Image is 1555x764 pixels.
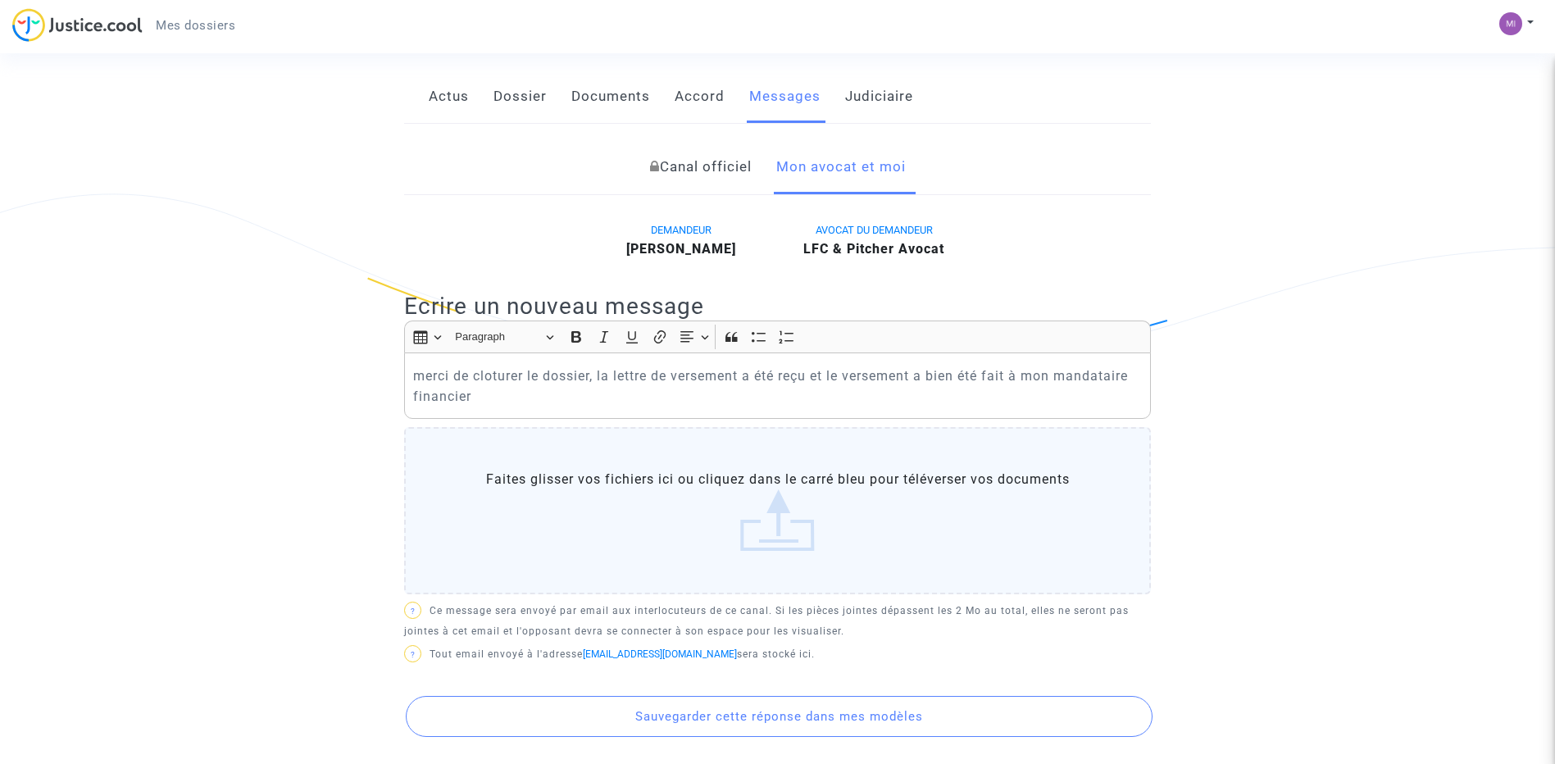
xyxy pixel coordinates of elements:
[651,224,712,236] span: DEMANDEUR
[411,607,416,616] span: ?
[448,325,561,350] button: Paragraph
[411,650,416,659] span: ?
[776,140,906,194] a: Mon avocat et moi
[12,8,143,42] img: jc-logo.svg
[749,70,821,124] a: Messages
[626,241,736,257] b: [PERSON_NAME]
[404,644,1151,665] p: Tout email envoyé à l'adresse sera stocké ici.
[675,70,725,124] a: Accord
[413,366,1143,407] p: merci de cloturer le dossier, la lettre de versement a été reçu et le versement a bien été fait à...
[406,696,1153,737] button: Sauvegarder cette réponse dans mes modèles
[404,292,1151,321] h2: Ecrire un nouveau message
[816,224,933,236] span: AVOCAT DU DEMANDEUR
[404,321,1151,352] div: Editor toolbar
[404,352,1151,419] div: Rich Text Editor, main
[493,70,547,124] a: Dossier
[583,648,737,660] a: [EMAIL_ADDRESS][DOMAIN_NAME]
[455,327,540,347] span: Paragraph
[156,18,235,33] span: Mes dossiers
[429,70,469,124] a: Actus
[803,241,944,257] b: LFC & Pitcher Avocat
[845,70,913,124] a: Judiciaire
[650,140,752,194] a: Canal officiel
[143,13,248,38] a: Mes dossiers
[571,70,650,124] a: Documents
[404,601,1151,642] p: Ce message sera envoyé par email aux interlocuteurs de ce canal. Si les pièces jointes dépassent ...
[1499,12,1522,35] img: 1b68de298aeadf115cabdfec4d7456cf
